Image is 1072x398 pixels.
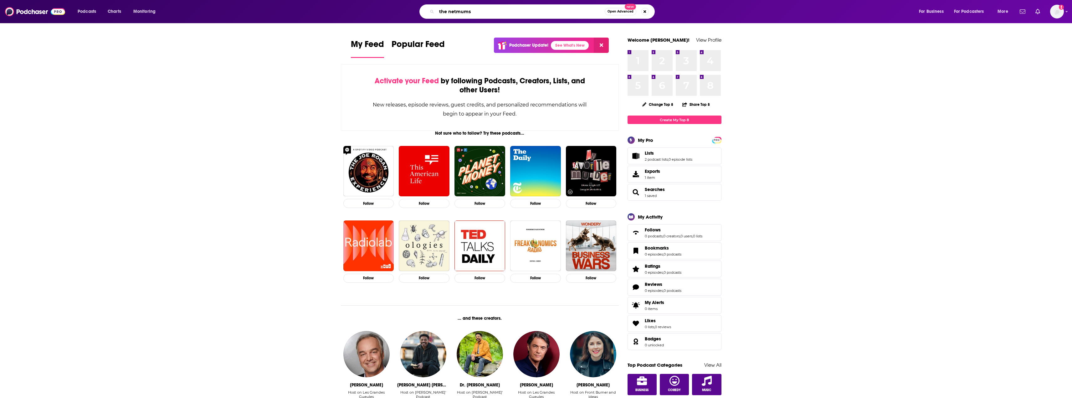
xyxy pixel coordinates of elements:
[950,7,993,17] button: open menu
[692,374,721,395] a: Music
[713,137,721,142] a: PRO
[343,331,390,377] img: Olivier Truchot
[351,39,384,58] a: My Feed
[343,146,394,197] img: The Joe Rogan Experience
[645,194,657,198] a: 1 saved
[454,199,505,208] button: Follow
[400,331,446,377] img: Anthony Tyrone Evans
[577,382,610,388] div: Jayme Poisson
[954,7,984,16] span: For Podcasters
[1050,5,1064,18] img: User Profile
[454,220,505,271] a: TED Talks Daily
[372,76,587,95] div: by following Podcasts, Creators, Lists, and other Users!
[630,246,642,255] a: Bookmarks
[399,146,449,197] img: This American Life
[915,7,951,17] button: open menu
[104,7,125,17] a: Charts
[425,4,661,19] div: Search podcasts, credits, & more...
[509,43,548,48] p: Podchaser Update!
[630,337,642,346] a: Badges
[628,362,682,368] a: Top Podcast Categories
[645,245,669,251] span: Bookmarks
[645,263,660,269] span: Ratings
[993,7,1016,17] button: open menu
[570,331,616,377] a: Jayme Poisson
[513,331,560,377] img: Alain Marschall
[628,184,721,201] span: Searches
[702,388,711,392] span: Music
[392,39,445,58] a: Popular Feed
[397,382,449,388] div: Anthony Tyrone Evans
[663,234,680,238] a: 0 creators
[645,157,668,162] a: 2 podcast lists
[630,265,642,273] a: Ratings
[343,199,394,208] button: Follow
[664,270,681,275] a: 0 podcasts
[638,214,663,220] div: My Activity
[668,388,681,392] span: Comedy
[5,6,65,18] img: Podchaser - Follow, Share and Rate Podcasts
[645,234,663,238] a: 0 podcasts
[680,234,692,238] a: 0 users
[645,227,661,233] span: Follows
[399,199,449,208] button: Follow
[693,234,702,238] a: 0 lists
[645,336,661,342] span: Badges
[628,333,721,350] span: Badges
[713,138,721,142] span: PRO
[669,157,692,162] a: 0 episode lists
[454,146,505,197] img: Planet Money
[551,41,589,50] a: See What's New
[628,166,721,183] a: Exports
[460,382,500,388] div: Dr. Tony Evans
[630,319,642,328] a: Likes
[630,188,642,197] a: Searches
[919,7,944,16] span: For Business
[343,220,394,271] img: Radiolab
[108,7,121,16] span: Charts
[372,100,587,118] div: New releases, episode reviews, guest credits, and personalized recommendations will begin to appe...
[129,7,164,17] button: open menu
[510,220,561,271] img: Freakonomics Radio
[628,374,657,395] a: Business
[645,307,664,311] span: 0 items
[682,98,710,111] button: Share Top 8
[399,274,449,283] button: Follow
[645,252,663,256] a: 0 episodes
[696,37,721,43] a: View Profile
[343,274,394,283] button: Follow
[660,374,689,395] a: Comedy
[625,4,636,10] span: New
[664,288,681,293] a: 0 podcasts
[566,146,617,197] a: My Favorite Murder with Karen Kilgariff and Georgia Hardstark
[628,37,690,43] a: Welcome [PERSON_NAME]!
[399,220,449,271] a: Ologies with Alie Ward
[1017,6,1028,17] a: Show notifications dropdown
[78,7,96,16] span: Podcasts
[645,288,663,293] a: 0 episodes
[645,150,692,156] a: Lists
[630,170,642,178] span: Exports
[628,261,721,277] span: Ratings
[645,245,681,251] a: Bookmarks
[704,362,721,368] a: View All
[350,382,383,388] div: Olivier Truchot
[457,331,503,377] a: Dr. Tony Evans
[645,325,654,329] a: 0 lists
[645,168,660,174] span: Exports
[566,220,617,271] img: Business Wars
[1033,6,1043,17] a: Show notifications dropdown
[628,116,721,124] a: Create My Top 8
[566,274,617,283] button: Follow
